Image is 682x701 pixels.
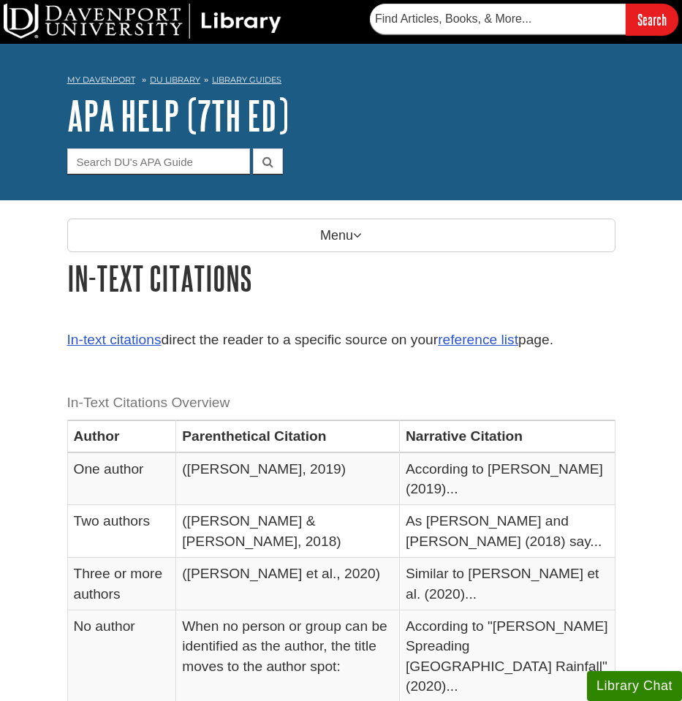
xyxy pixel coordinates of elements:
[67,70,615,94] nav: breadcrumb
[150,75,200,85] a: DU Library
[67,93,289,138] a: APA Help (7th Ed)
[176,452,400,505] td: ([PERSON_NAME], 2019)
[67,74,135,86] a: My Davenport
[67,219,615,252] p: Menu
[67,387,615,420] caption: In-Text Citations Overview
[67,332,162,347] a: In-text citations
[67,505,176,558] td: Two authors
[587,671,682,701] button: Library Chat
[176,505,400,558] td: ([PERSON_NAME] & [PERSON_NAME], 2018)
[67,148,250,174] input: Search DU's APA Guide
[400,452,615,505] td: According to [PERSON_NAME] (2019)...
[67,259,615,297] h1: In-Text Citations
[370,4,626,34] input: Find Articles, Books, & More...
[438,332,518,347] a: reference list
[176,558,400,610] td: ([PERSON_NAME] et al., 2020)
[176,420,400,452] th: Parenthetical Citation
[400,558,615,610] td: Similar to [PERSON_NAME] et al. (2020)...
[400,420,615,452] th: Narrative Citation
[67,330,615,351] p: direct the reader to a specific source on your page.
[67,420,176,452] th: Author
[626,4,678,35] input: Search
[4,4,281,39] img: DU Library
[400,505,615,558] td: As [PERSON_NAME] and [PERSON_NAME] (2018) say...
[370,4,678,35] form: Searches DU Library's articles, books, and more
[212,75,281,85] a: Library Guides
[67,558,176,610] td: Three or more authors
[67,452,176,505] td: One author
